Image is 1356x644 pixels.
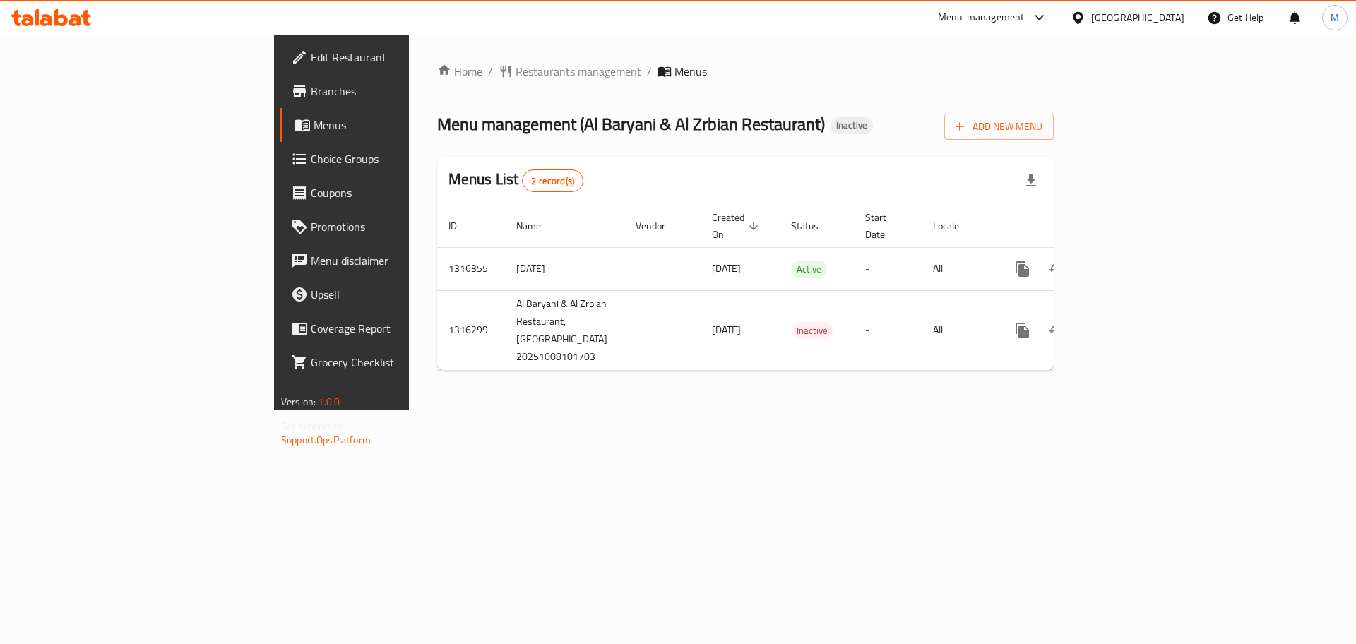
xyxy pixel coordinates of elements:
[311,286,489,303] span: Upsell
[311,184,489,201] span: Coupons
[516,217,559,234] span: Name
[437,205,1153,371] table: enhanced table
[674,63,707,80] span: Menus
[280,345,501,379] a: Grocery Checklist
[647,63,652,80] li: /
[831,119,873,131] span: Inactive
[636,217,684,234] span: Vendor
[280,278,501,311] a: Upsell
[280,244,501,278] a: Menu disclaimer
[712,209,763,243] span: Created On
[922,290,994,370] td: All
[516,63,641,80] span: Restaurants management
[854,290,922,370] td: -
[712,321,741,339] span: [DATE]
[280,74,501,108] a: Branches
[854,247,922,290] td: -
[437,108,825,140] span: Menu management ( Al Baryani & Al Zrbian Restaurant )
[1040,252,1073,286] button: Change Status
[281,417,346,435] span: Get support on:
[314,117,489,133] span: Menus
[522,169,583,192] div: Total records count
[505,247,624,290] td: [DATE]
[281,393,316,411] span: Version:
[944,114,1054,140] button: Add New Menu
[499,63,641,80] a: Restaurants management
[1040,314,1073,347] button: Change Status
[1091,10,1184,25] div: [GEOGRAPHIC_DATA]
[831,117,873,134] div: Inactive
[448,217,475,234] span: ID
[791,322,833,339] div: Inactive
[505,290,624,370] td: Al Baryani & Al Zrbian Restaurant,[GEOGRAPHIC_DATA] 20251008101703
[437,63,1054,80] nav: breadcrumb
[280,40,501,74] a: Edit Restaurant
[994,205,1153,248] th: Actions
[938,9,1025,26] div: Menu-management
[311,83,489,100] span: Branches
[791,217,837,234] span: Status
[933,217,977,234] span: Locale
[318,393,340,411] span: 1.0.0
[865,209,905,243] span: Start Date
[448,169,583,192] h2: Menus List
[1331,10,1339,25] span: M
[1014,164,1048,198] div: Export file
[311,150,489,167] span: Choice Groups
[956,118,1042,136] span: Add New Menu
[922,247,994,290] td: All
[311,354,489,371] span: Grocery Checklist
[311,320,489,337] span: Coverage Report
[712,259,741,278] span: [DATE]
[1006,314,1040,347] button: more
[523,174,583,188] span: 2 record(s)
[281,431,371,449] a: Support.OpsPlatform
[280,210,501,244] a: Promotions
[280,311,501,345] a: Coverage Report
[311,218,489,235] span: Promotions
[1006,252,1040,286] button: more
[791,323,833,339] span: Inactive
[791,261,827,278] span: Active
[280,176,501,210] a: Coupons
[311,252,489,269] span: Menu disclaimer
[280,142,501,176] a: Choice Groups
[280,108,501,142] a: Menus
[311,49,489,66] span: Edit Restaurant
